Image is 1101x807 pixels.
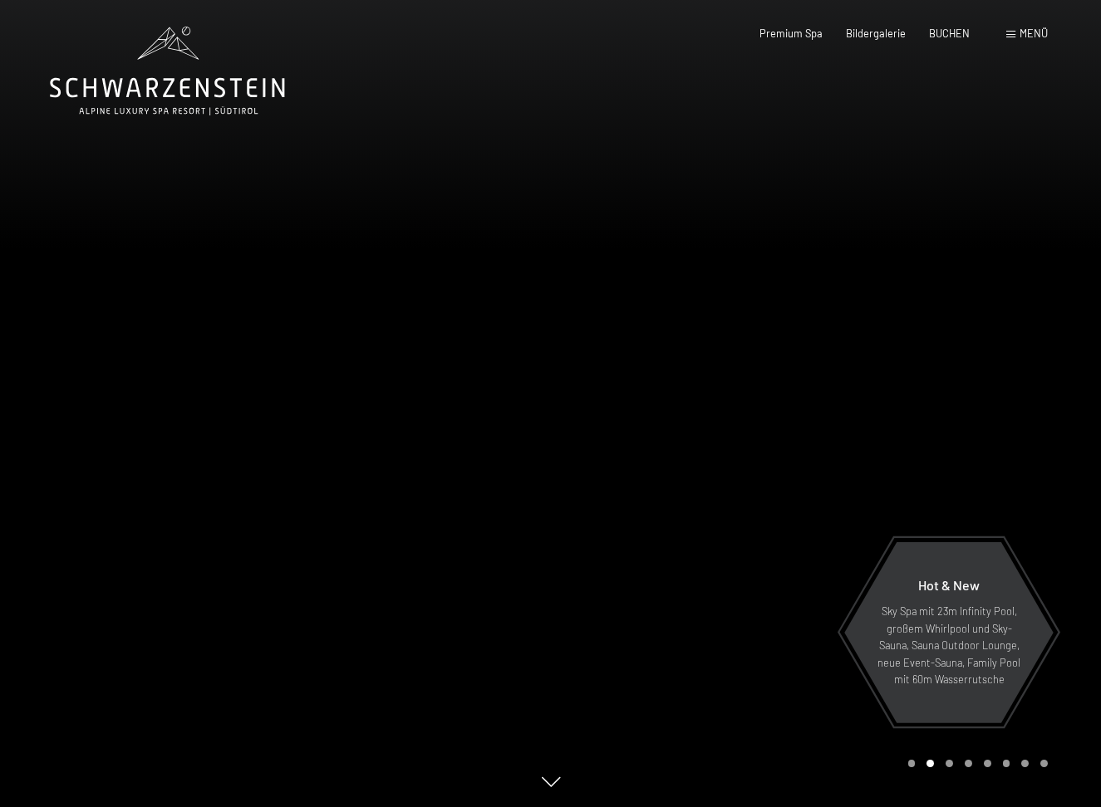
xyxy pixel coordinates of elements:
[946,760,953,767] div: Carousel Page 3
[1003,760,1010,767] div: Carousel Page 6
[759,27,823,40] a: Premium Spa
[929,27,970,40] a: BUCHEN
[902,760,1048,767] div: Carousel Pagination
[918,577,980,593] span: Hot & New
[1040,760,1048,767] div: Carousel Page 8
[965,760,972,767] div: Carousel Page 4
[927,760,934,767] div: Carousel Page 2 (Current Slide)
[1021,760,1029,767] div: Carousel Page 7
[877,603,1021,687] p: Sky Spa mit 23m Infinity Pool, großem Whirlpool und Sky-Sauna, Sauna Outdoor Lounge, neue Event-S...
[843,541,1054,724] a: Hot & New Sky Spa mit 23m Infinity Pool, großem Whirlpool und Sky-Sauna, Sauna Outdoor Lounge, ne...
[846,27,906,40] a: Bildergalerie
[984,760,991,767] div: Carousel Page 5
[1020,27,1048,40] span: Menü
[908,760,916,767] div: Carousel Page 1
